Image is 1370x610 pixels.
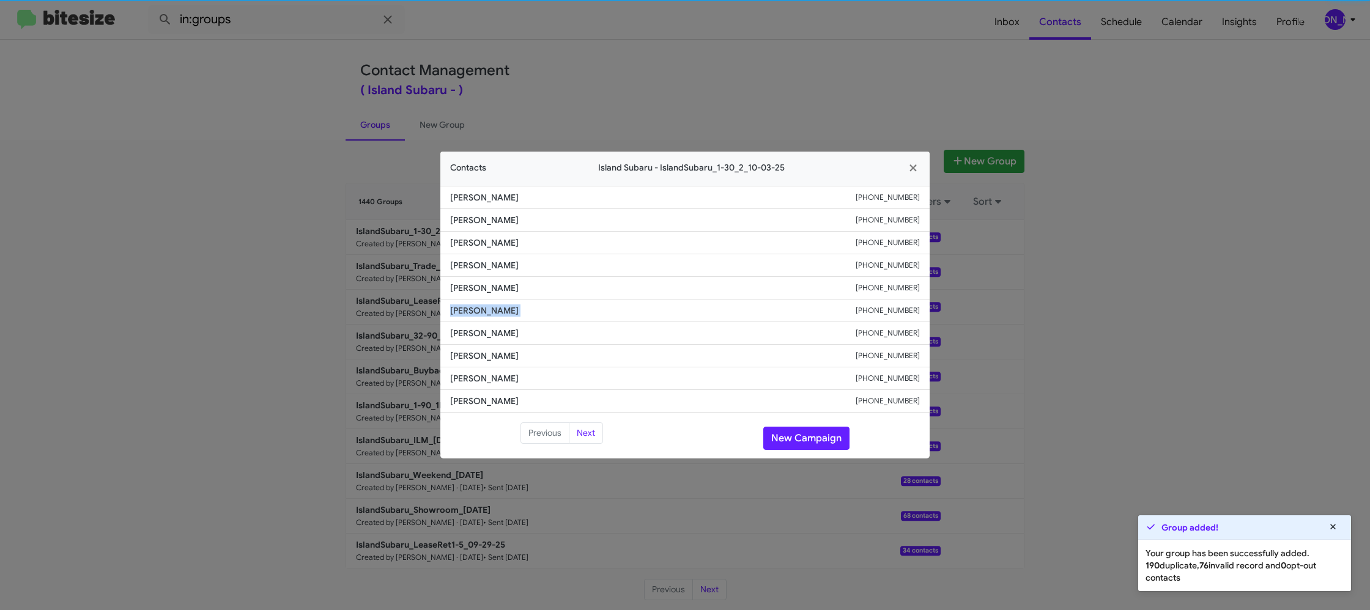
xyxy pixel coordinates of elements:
[450,214,856,226] span: [PERSON_NAME]
[1199,560,1209,571] b: 76
[856,350,920,362] small: [PHONE_NUMBER]
[1281,560,1286,571] b: 0
[856,259,920,271] small: [PHONE_NUMBER]
[856,282,920,294] small: [PHONE_NUMBER]
[856,395,920,407] small: [PHONE_NUMBER]
[1161,521,1218,534] strong: Group added!
[450,372,856,384] span: [PERSON_NAME]
[569,422,603,444] button: Next
[486,161,897,174] span: Island Subaru - IslandSubaru_1-30_2_10-03-25
[450,161,486,174] span: Contacts
[450,304,856,317] span: [PERSON_NAME]
[450,191,856,204] span: [PERSON_NAME]
[856,237,920,249] small: [PHONE_NUMBER]
[1138,540,1351,591] div: Your group has been successfully added. duplicate, invalid record and opt-out contacts
[450,282,856,294] span: [PERSON_NAME]
[856,372,920,384] small: [PHONE_NUMBER]
[856,191,920,204] small: [PHONE_NUMBER]
[1146,560,1160,571] b: 190
[450,259,856,271] span: [PERSON_NAME]
[856,327,920,339] small: [PHONE_NUMBER]
[856,214,920,226] small: [PHONE_NUMBER]
[450,350,856,362] span: [PERSON_NAME]
[450,395,856,407] span: [PERSON_NAME]
[763,427,850,450] button: New Campaign
[856,304,920,317] small: [PHONE_NUMBER]
[450,237,856,249] span: [PERSON_NAME]
[450,327,856,339] span: [PERSON_NAME]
